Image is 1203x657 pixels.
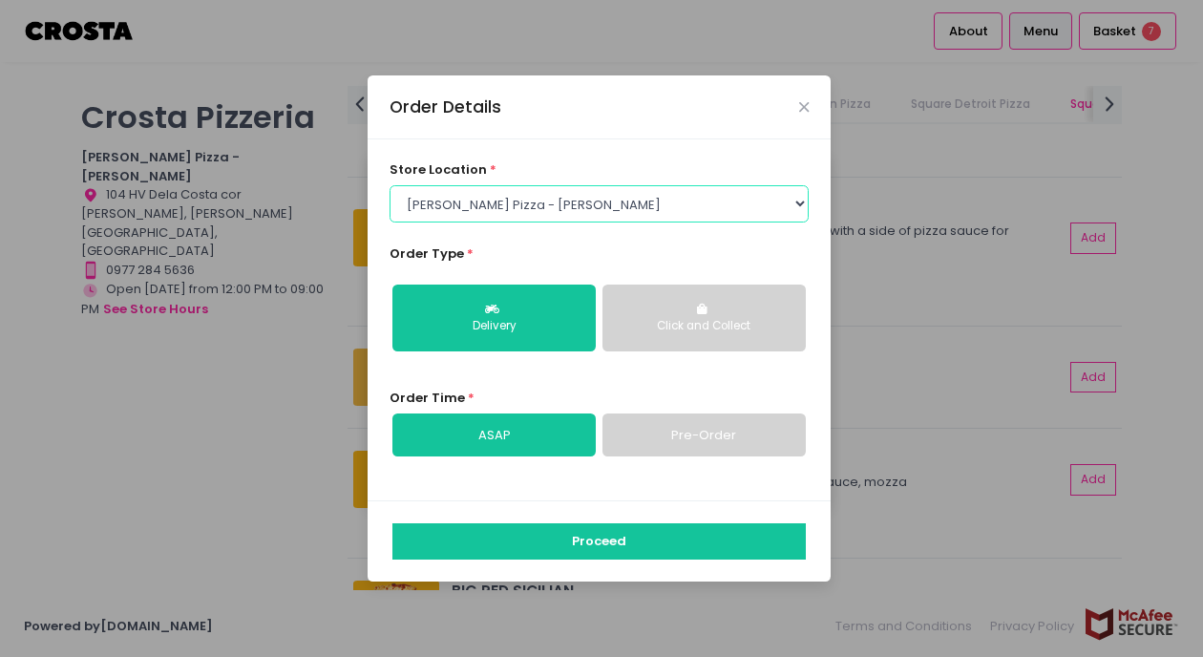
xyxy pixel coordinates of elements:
[390,389,465,407] span: Order Time
[602,413,806,457] a: Pre-Order
[390,95,501,119] div: Order Details
[392,523,806,560] button: Proceed
[799,102,809,112] button: Close
[406,318,582,335] div: Delivery
[616,318,792,335] div: Click and Collect
[392,413,596,457] a: ASAP
[390,160,487,179] span: store location
[390,244,464,263] span: Order Type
